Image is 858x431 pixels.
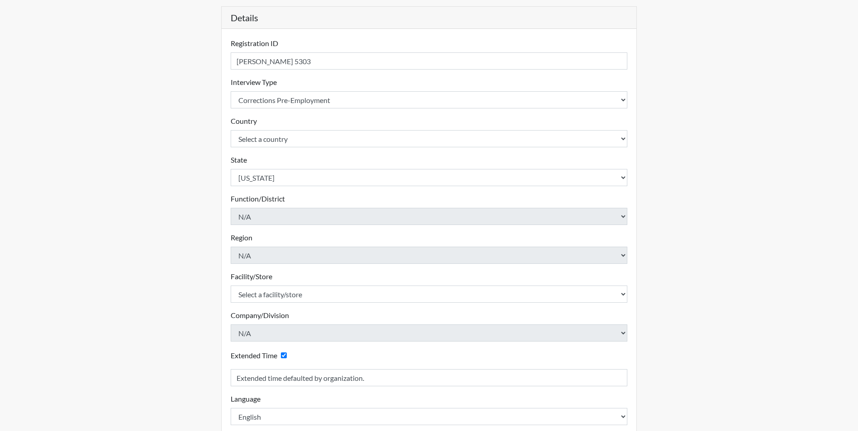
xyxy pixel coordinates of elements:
[231,394,261,404] label: Language
[222,7,637,29] h5: Details
[231,52,628,70] input: Insert a Registration ID, which needs to be a unique alphanumeric value for each interviewee
[231,350,277,361] label: Extended Time
[231,349,290,362] div: Checking this box will provide the interviewee with an accomodation of extra time to answer each ...
[231,232,252,243] label: Region
[231,369,628,386] input: Reason for Extension
[231,38,278,49] label: Registration ID
[231,77,277,88] label: Interview Type
[231,310,289,321] label: Company/Division
[231,271,272,282] label: Facility/Store
[231,193,285,204] label: Function/District
[231,155,247,165] label: State
[231,116,257,126] label: Country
